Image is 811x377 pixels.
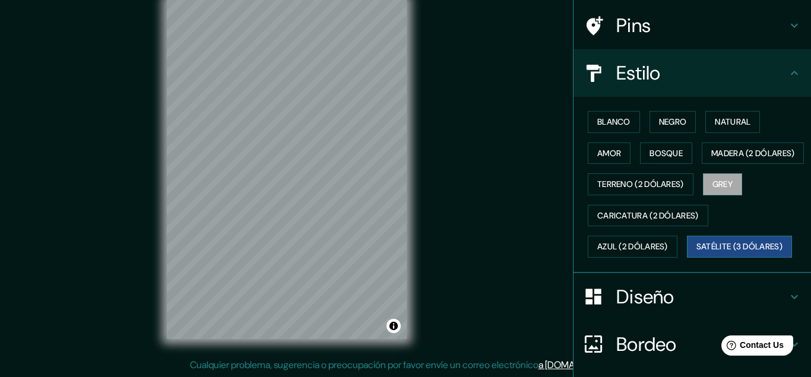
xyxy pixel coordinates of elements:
[650,111,696,133] button: Negro
[588,111,640,133] button: Blanco
[687,236,792,258] button: Satélite (3 dólares)
[538,359,616,371] a: a [DOMAIN_NAME]
[588,173,693,195] button: Terreno (2 dólares)
[616,285,787,309] h4: Diseño
[703,173,742,195] button: Grey
[616,332,787,356] h4: Bordeo
[640,142,692,164] button: Bosque
[588,205,708,227] button: Caricatura (2 dólares)
[588,236,677,258] button: Azul (2 dólares)
[190,358,617,372] p: Cualquier problema, sugerencia o preocupación por favor envíe un correo electrónico .
[588,142,631,164] button: Amor
[616,61,787,85] h4: Estilo
[574,321,811,368] div: Bordeo
[705,331,798,364] iframe: Help widget launcher
[702,142,804,164] button: Madera (2 dólares)
[574,49,811,97] div: Estilo
[574,273,811,321] div: Diseño
[616,14,787,37] h4: Pins
[574,2,811,49] div: Pins
[387,319,401,333] button: Atribución de choques
[705,111,760,133] button: Natural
